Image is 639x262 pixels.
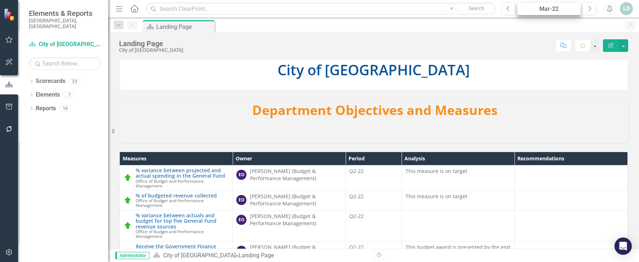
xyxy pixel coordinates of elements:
td: Double-Click to Edit [402,210,515,241]
td: Double-Click to Edit [515,191,627,210]
button: Search [458,4,494,14]
a: Elements [36,91,60,99]
img: On Track (80% or higher) [123,196,132,205]
div: Landing Page [119,40,183,48]
a: Reports [36,105,56,113]
td: Double-Click to Edit [402,191,515,210]
td: Double-Click to Edit [233,210,346,241]
small: [GEOGRAPHIC_DATA], [GEOGRAPHIC_DATA] [29,18,101,30]
input: Search Below... [29,57,101,70]
span: City of [GEOGRAPHIC_DATA] [277,60,470,80]
span: Elements & Reports [29,9,101,18]
div: » [153,252,368,260]
span: Administrator [115,252,149,259]
div: EO [236,215,246,225]
button: LD [620,2,633,15]
div: 23 [69,78,80,84]
div: [PERSON_NAME] (Budget & Performance Management) [250,213,342,227]
td: Double-Click to Edit [515,165,627,190]
div: Q2-22 [349,168,398,175]
div: [PERSON_NAME] (Budget & Performance Management) [250,193,342,207]
img: On Track (80% or higher) [123,221,132,230]
a: % variance between actuals and budget for top five General Fund revenue sources [136,213,229,229]
div: City of [GEOGRAPHIC_DATA] [119,48,183,53]
a: City of [GEOGRAPHIC_DATA] [29,40,101,49]
div: Landing Page [238,252,274,259]
a: % variance between projected and actual spending in the General Fund [136,168,229,179]
div: Q2-22 [349,213,398,220]
div: [PERSON_NAME] (Budget & Performance Management) [250,244,342,258]
div: EO [236,170,246,180]
a: Scorecards [36,77,65,85]
img: ClearPoint Strategy [4,8,16,21]
td: Double-Click to Edit Right Click for Context Menu [120,210,233,241]
div: 16 [60,106,71,112]
div: Open Intercom Messenger [614,237,632,255]
h3: Department Objectives and Measures [125,103,625,117]
span: Search [469,5,484,11]
td: Double-Click to Edit [233,191,346,210]
p: This measure is on target [406,168,511,175]
div: 7 [64,92,75,98]
td: Double-Click to Edit Right Click for Context Menu [120,165,233,190]
div: Q2-22 [349,244,398,251]
td: Double-Click to Edit Right Click for Context Menu [120,191,233,210]
span: Office of Budget and Performance Management [136,178,204,188]
a: % of budgeted revenue collected [136,193,229,198]
span: Office of Budget and Performance Management [136,228,204,239]
p: . [119,81,628,90]
a: City of [GEOGRAPHIC_DATA] [163,252,236,259]
input: Search ClearPoint... [146,3,496,15]
div: EO [236,195,246,205]
div: Landing Page [156,22,213,31]
span: Office of Budget and Performance Management [136,197,204,208]
div: EO [236,246,246,256]
div: Q2-22 [349,193,398,200]
button: Mar-22 [517,2,581,15]
div: [PERSON_NAME] (Budget & Performance Management) [250,168,342,182]
div: Mar-22 [520,5,578,13]
p: This measure is on target [406,193,511,200]
td: Double-Click to Edit [233,165,346,190]
p: This budget award is presented by the end of the year. [406,244,511,258]
td: Double-Click to Edit [402,165,515,190]
img: On Track (80% or higher) [123,173,132,182]
td: Double-Click to Edit [515,210,627,241]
